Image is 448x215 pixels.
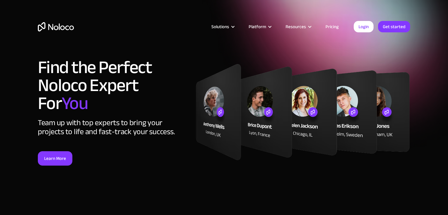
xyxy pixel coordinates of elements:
div: Resources [286,23,306,31]
div: Platform [241,23,278,31]
a: home [38,22,74,31]
span: You [62,87,88,120]
div: Team up with top experts to bring your projects to life and fast-track your success. [38,118,189,136]
a: Login [354,21,374,32]
div: Solutions [211,23,229,31]
h1: Find the Perfect Noloco Expert For [38,58,189,112]
a: Get started [378,21,410,32]
div: Solutions [204,23,241,31]
div: Platform [249,23,266,31]
a: Pricing [318,23,346,31]
a: Learn More [38,151,72,166]
div: Resources [278,23,318,31]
